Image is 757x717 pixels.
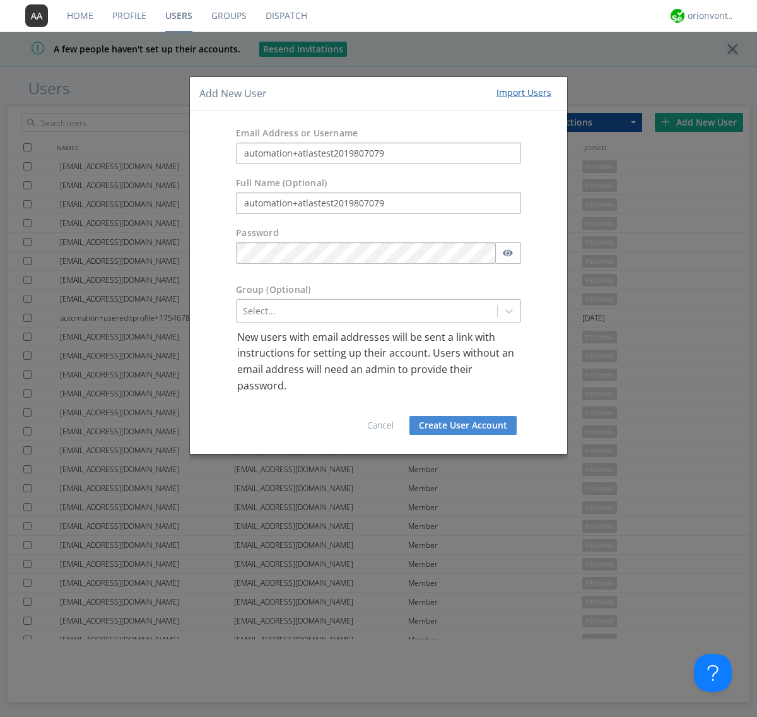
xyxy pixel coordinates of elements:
img: 29d36aed6fa347d5a1537e7736e6aa13 [671,9,684,23]
label: Full Name (Optional) [236,177,327,189]
p: New users with email addresses will be sent a link with instructions for setting up their account... [237,329,520,394]
label: Password [236,227,279,239]
div: orionvontas+atlas+automation+org2 [688,9,735,22]
h4: Add New User [199,86,267,101]
label: Email Address or Username [236,127,358,139]
div: Import Users [496,86,551,99]
button: Create User Account [409,416,517,435]
input: Julie Appleseed [236,193,521,214]
input: e.g. email@address.com, Housekeeping1 [236,143,521,164]
img: 373638.png [25,4,48,27]
a: Cancel [367,419,394,431]
label: Group (Optional) [236,283,310,296]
